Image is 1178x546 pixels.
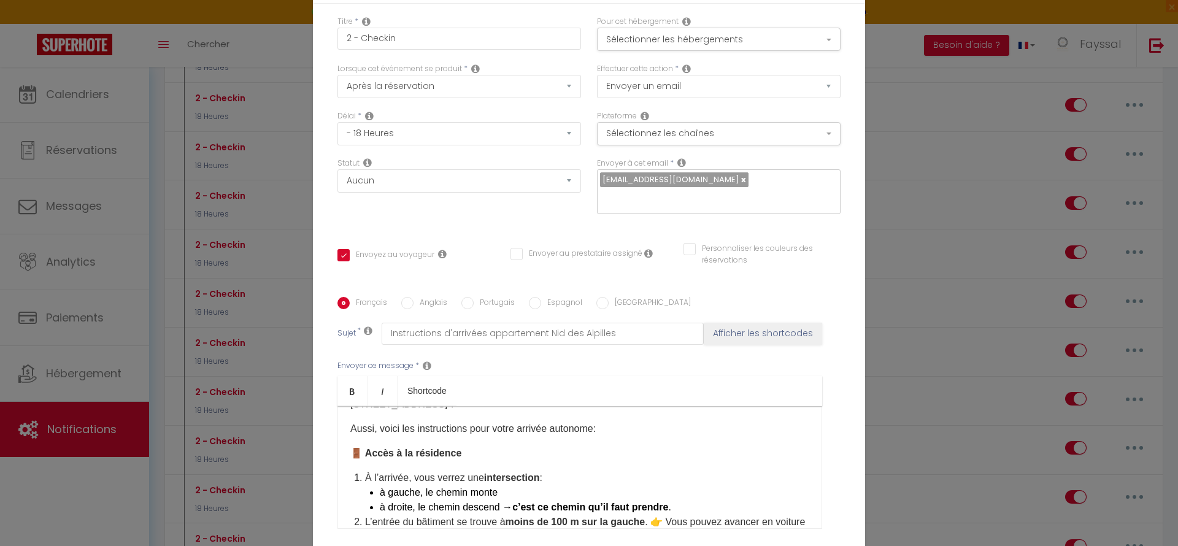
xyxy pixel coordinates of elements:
i: Title [362,17,371,26]
i: Envoyer au voyageur [438,249,447,259]
b: 🚪 Accès à la résidence [350,448,461,458]
button: Afficher les shortcodes [704,323,822,345]
b: c’est ce chemin qu’il faut prendre [512,502,668,512]
label: Portugais [474,297,515,310]
label: Délai [337,110,356,122]
div: ​ [337,406,822,529]
label: [GEOGRAPHIC_DATA] [609,297,691,310]
label: Français [350,297,387,310]
i: Recipient [677,158,686,167]
button: Ouvrir le widget de chat LiveChat [10,5,47,42]
label: Anglais [414,297,447,310]
i: Event Occur [471,64,480,74]
span: [EMAIL_ADDRESS][DOMAIN_NAME] [602,174,739,185]
i: Booking status [363,158,372,167]
label: Plateforme [597,110,637,122]
i: Action Time [365,111,374,121]
label: Espagnol [541,297,582,310]
i: This Rental [682,17,691,26]
button: Sélectionner les hébergements [597,28,841,51]
i: Action Type [682,64,691,74]
a: Bold [337,376,368,406]
label: Envoyer à cet email [597,158,668,169]
i: Envoyer au prestataire si il est assigné [644,248,653,258]
a: Italic [368,376,398,406]
label: Effectuer cette action [597,63,673,75]
label: Sujet [337,328,356,340]
li: L’entrée du bâtiment se trouve à . 👉 Vous pouvez avancer en voiture jusqu’à la porte pour décharg... [365,515,809,544]
button: Sélectionnez les chaînes [597,122,841,145]
label: Pour cet hébergement [597,16,679,28]
label: Lorsque cet événement se produit [337,63,462,75]
label: Envoyer ce message [337,360,414,372]
a: Shortcode [398,376,456,406]
li: À l’arrivée, vous verrez une : [365,471,809,515]
i: Action Channel [641,111,649,121]
i: Subject [364,326,372,336]
b: moins de 100 m sur la gauche [506,517,645,527]
p: Aussi, voici les instructions pour votre arrivée autonome: [350,421,809,436]
i: Message [423,361,431,371]
li: à gauche, le chemin monte [380,485,809,500]
label: Titre [337,16,353,28]
b: intersection [484,472,540,483]
li: à droite, le chemin descend → . [380,500,809,515]
label: Statut [337,158,360,169]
